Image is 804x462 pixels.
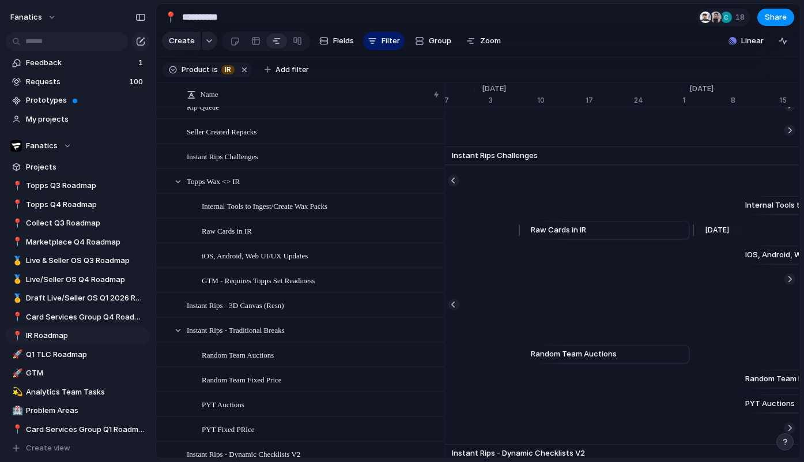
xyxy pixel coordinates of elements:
[12,310,20,324] div: 📍
[6,252,150,269] a: 🥇Live & Seller OS Q3 Roadmap
[757,9,794,26] button: Share
[489,95,537,106] div: 3
[26,330,146,341] span: IR Roadmap
[12,217,20,230] div: 📍
[382,35,400,47] span: Filter
[187,125,256,138] span: Seller Created Repacks
[765,12,787,23] span: Share
[202,249,308,262] span: iOS, Android, Web UI/UX Updates
[6,309,150,326] a: 📍Card Services Group Q4 Roadmap
[129,76,145,88] span: 100
[462,32,505,50] button: Zoom
[26,114,146,125] span: My projects
[6,73,150,91] a: Requests100
[475,83,513,95] span: [DATE]
[452,448,585,459] span: Instant Rips - Dynamic Checklists V2
[452,150,538,161] span: Instant Rips Challenges
[6,177,150,194] a: 📍Topps Q3 Roadmap
[202,199,327,212] span: Internal Tools to Ingest/Create Wax Packs
[634,95,682,106] div: 24
[6,159,150,176] a: Projects
[6,215,150,232] a: 📍Collect Q3 Roadmap
[26,386,146,398] span: Analytics Team Tasks
[26,236,146,248] span: Marketplace Q4 Roadmap
[333,35,354,47] span: Fields
[202,422,255,435] span: PYT Fixed PRice
[10,405,22,416] button: 🏥
[26,180,146,191] span: Topps Q3 Roadmap
[6,421,150,438] a: 📍Card Services Group Q1 Roadmap
[202,224,252,237] span: Raw Cards in IR
[6,290,150,307] a: 🥇Draft Live/Seller OS Q1 2026 Roadmap
[10,311,22,323] button: 📍
[429,35,451,47] span: Group
[6,365,150,382] a: 🚀GTM
[745,398,795,410] span: PYT Auctions
[202,397,244,411] span: PYT Auctions
[164,9,177,25] div: 📍
[10,180,22,191] button: 📍
[187,323,285,336] span: Instant Rips - Traditional Breaks
[10,274,22,286] button: 🥇
[6,196,150,213] a: 📍Topps Q4 Roadmap
[6,327,150,344] a: 📍IR Roadmap
[26,95,146,106] span: Prototypes
[10,349,22,360] button: 🚀
[12,292,20,305] div: 🥇
[26,405,146,416] span: Problem Areas
[26,217,146,229] span: Collect Q3 Roadmap
[10,199,22,211] button: 📍
[6,402,150,419] a: 🏥Problem Areas
[26,57,135,69] span: Feedback
[531,345,682,363] a: Random Team Auctions
[315,32,358,50] button: Fields
[6,92,150,109] a: Prototypes
[12,367,20,380] div: 🚀
[26,367,146,379] span: GTM
[187,149,258,163] span: Instant Rips Challenges
[275,65,309,75] span: Add filter
[6,111,150,128] a: My projects
[26,311,146,323] span: Card Services Group Q4 Roadmap
[6,271,150,288] div: 🥇Live/Seller OS Q4 Roadmap
[10,236,22,248] button: 📍
[12,254,20,268] div: 🥇
[201,89,218,100] span: Name
[682,95,731,106] div: 1
[12,179,20,193] div: 📍
[6,137,150,155] button: Fanatics
[731,95,779,106] div: 8
[202,373,282,386] span: Random Team Fixed Price
[12,235,20,249] div: 📍
[6,234,150,251] div: 📍Marketplace Q4 Roadmap
[682,83,720,95] span: [DATE]
[741,35,764,47] span: Linear
[10,217,22,229] button: 📍
[12,404,20,418] div: 🏥
[162,32,201,50] button: Create
[586,95,634,106] div: 17
[138,57,145,69] span: 1
[480,35,501,47] span: Zoom
[210,63,220,76] button: is
[10,330,22,341] button: 📍
[10,424,22,435] button: 📍
[26,349,146,360] span: Q1 TLC Roadmap
[12,423,20,436] div: 📍
[12,385,20,399] div: 💫
[6,346,150,363] a: 🚀Q1 TLC Roadmap
[187,298,284,311] span: Instant Rips - 3D Canvas (Resn)
[10,12,42,23] span: fanatics
[6,384,150,401] a: 💫Analytics Team Tasks
[12,348,20,361] div: 🚀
